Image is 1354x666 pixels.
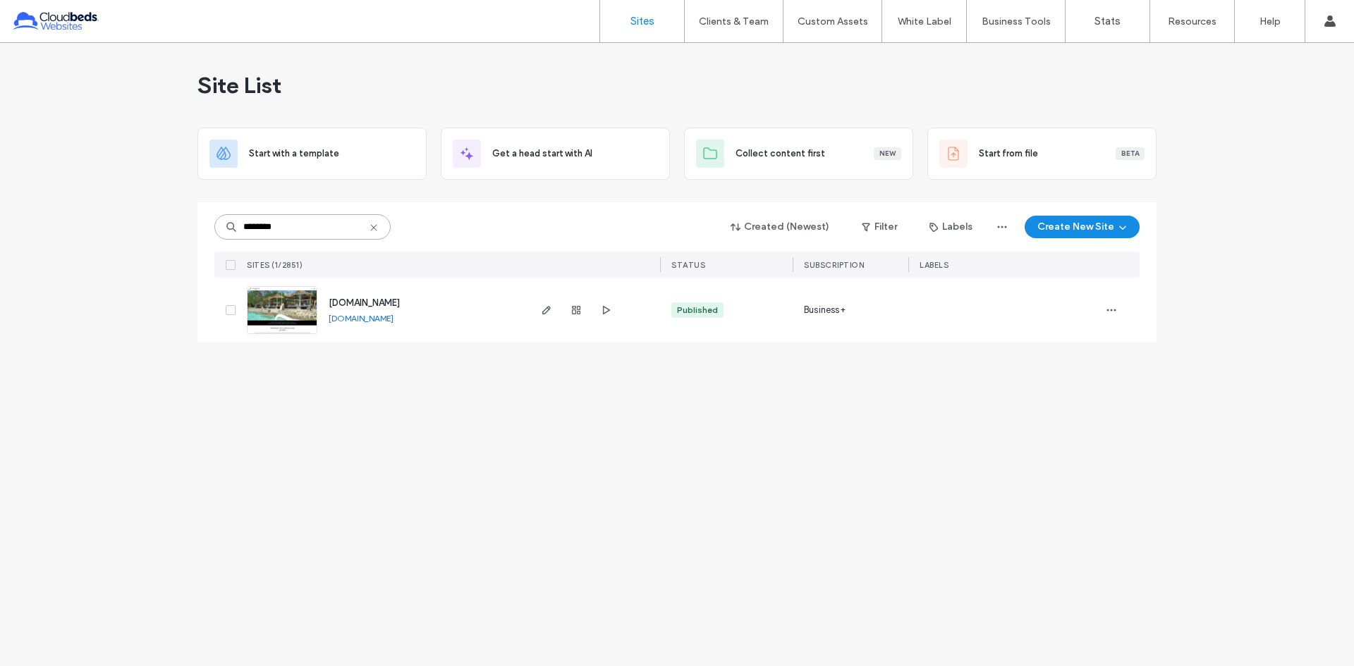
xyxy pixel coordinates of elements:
button: Create New Site [1025,216,1140,238]
label: Clients & Team [699,16,769,27]
span: SUBSCRIPTION [804,260,864,270]
a: [DOMAIN_NAME] [329,313,394,323]
div: Published [677,304,718,316]
label: Resources [1168,16,1216,27]
label: Business Tools [982,16,1051,27]
span: LABELS [920,260,949,270]
div: Start with a template [197,128,427,180]
a: [DOMAIN_NAME] [329,297,400,308]
div: Start from fileBeta [927,128,1157,180]
span: Start from file [979,147,1038,161]
div: Beta [1116,147,1145,160]
label: Sites [630,15,654,27]
button: Labels [917,216,985,238]
button: Created (Newest) [719,216,842,238]
button: Filter [848,216,911,238]
div: New [874,147,901,160]
span: STATUS [671,260,705,270]
span: Start with a template [249,147,339,161]
div: Collect content firstNew [684,128,913,180]
label: White Label [898,16,951,27]
label: Custom Assets [798,16,868,27]
span: SITES (1/2851) [247,260,303,270]
label: Help [1260,16,1281,27]
span: Get a head start with AI [492,147,592,161]
span: Collect content first [736,147,825,161]
label: Stats [1094,15,1121,27]
span: Site List [197,71,281,99]
span: Help [32,10,61,23]
div: Get a head start with AI [441,128,670,180]
span: Business+ [804,303,846,317]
